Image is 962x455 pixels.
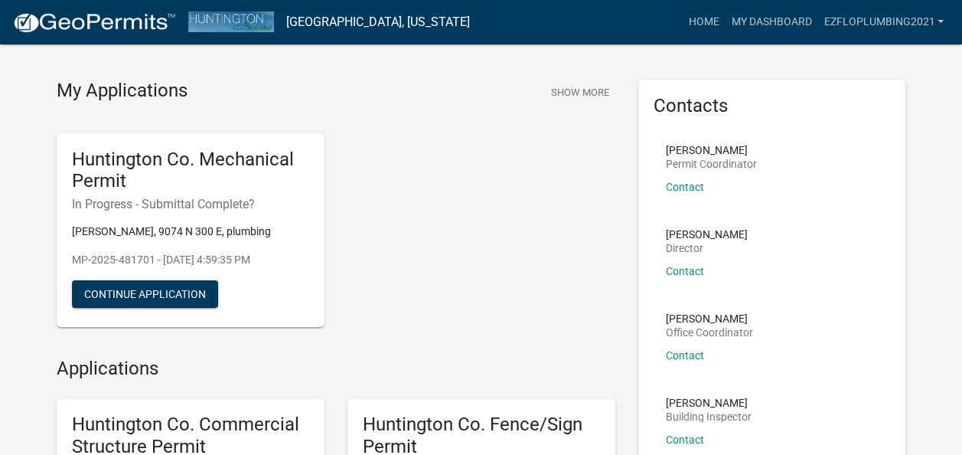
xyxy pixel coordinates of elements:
h5: Contacts [654,95,891,117]
p: Office Coordinator [666,327,753,338]
button: Show More [545,80,615,105]
p: MP-2025-481701 - [DATE] 4:59:35 PM [72,252,309,268]
a: Contact [666,349,704,362]
a: ezfloplumbing2021 [817,8,950,37]
img: Huntington County, Indiana [188,11,274,32]
a: Contact [666,265,704,277]
h4: My Applications [57,80,188,103]
p: [PERSON_NAME], 9074 N 300 E, plumbing [72,224,309,240]
h6: In Progress - Submittal Complete? [72,197,309,211]
a: My Dashboard [725,8,817,37]
a: [GEOGRAPHIC_DATA], [US_STATE] [286,9,470,35]
p: Director [666,243,748,254]
a: Contact [666,434,704,446]
a: Home [682,8,725,37]
p: [PERSON_NAME] [666,145,757,155]
button: Continue Application [72,280,218,308]
h4: Applications [57,358,615,380]
a: Contact [666,181,704,193]
p: [PERSON_NAME] [666,313,753,324]
h5: Huntington Co. Mechanical Permit [72,149,309,193]
p: Building Inspector [666,411,752,422]
p: [PERSON_NAME] [666,398,752,408]
p: Permit Coordinator [666,159,757,169]
p: [PERSON_NAME] [666,229,748,240]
